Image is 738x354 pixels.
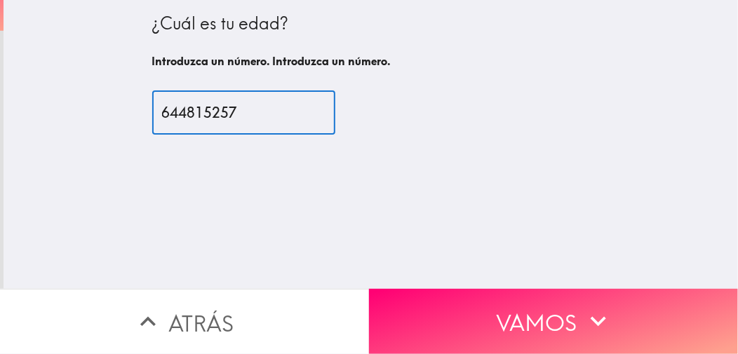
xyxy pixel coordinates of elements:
button: Vamos [369,289,738,354]
font: Introduzca un número. [273,54,391,68]
font: ¿Cuál es tu edad? [152,13,289,34]
font: Introduzca un número. [152,54,270,68]
font: Atrás [169,309,234,337]
font: Vamos [497,309,577,337]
